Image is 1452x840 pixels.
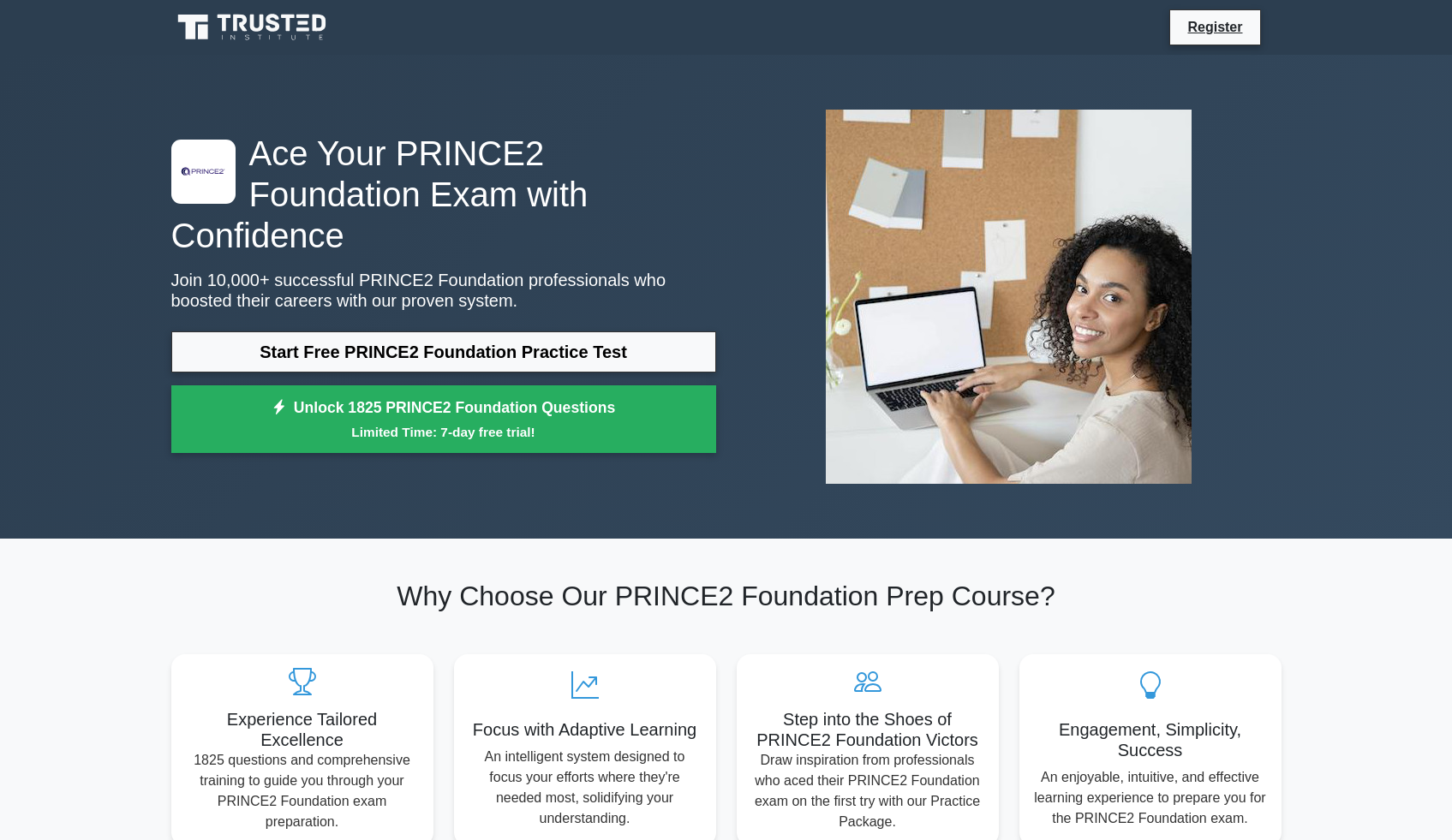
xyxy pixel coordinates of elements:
p: Join 10,000+ successful PRINCE2 Foundation professionals who boosted their careers with our prove... [171,270,716,311]
a: Start Free PRINCE2 Foundation Practice Test [171,331,716,372]
h1: Ace Your PRINCE2 Foundation Exam with Confidence [171,133,716,256]
p: An intelligent system designed to focus your efforts where they're needed most, solidifying your ... [468,747,702,829]
h2: Why Choose Our PRINCE2 Foundation Prep Course? [171,580,1282,612]
p: An enjoyable, intuitive, and effective learning experience to prepare you for the PRINCE2 Foundat... [1033,767,1268,829]
h5: Step into the Shoes of PRINCE2 Foundation Victors [750,709,985,750]
small: Limited Time: 7-day free trial! [193,422,695,442]
h5: Focus with Adaptive Learning [468,719,702,740]
a: Unlock 1825 PRINCE2 Foundation QuestionsLimited Time: 7-day free trial! [171,385,716,454]
p: 1825 questions and comprehensive training to guide you through your PRINCE2 Foundation exam prepa... [185,750,420,832]
h5: Experience Tailored Excellence [185,709,420,750]
h5: Engagement, Simplicity, Success [1033,719,1268,760]
a: Register [1177,16,1252,38]
p: Draw inspiration from professionals who aced their PRINCE2 Foundation exam on the first try with ... [750,750,985,832]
